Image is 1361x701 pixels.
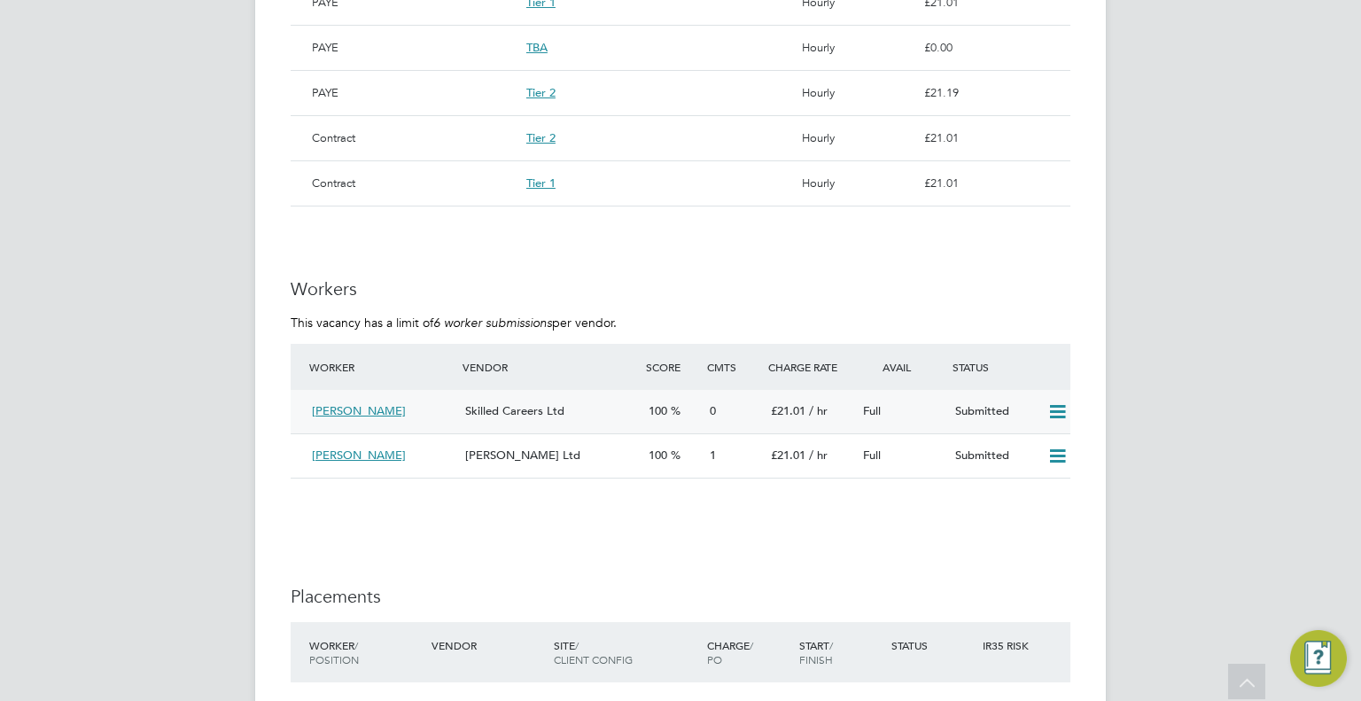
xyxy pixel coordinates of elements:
div: PAYE [305,78,519,108]
div: Charge [703,629,795,675]
div: Hourly [795,123,917,153]
span: 0 [710,403,716,418]
div: £21.01 [917,123,1070,153]
span: 1 [710,448,716,463]
span: / hr [809,403,828,418]
div: IR35 Risk [978,629,1039,661]
div: Worker [305,629,427,675]
div: Score [642,351,703,383]
span: 100 [649,448,667,463]
div: Vendor [427,629,549,661]
span: Full [863,448,881,463]
span: [PERSON_NAME] [312,403,406,418]
div: Cmts [703,351,764,383]
div: Charge Rate [764,351,856,383]
div: Worker [305,351,458,383]
button: Engage Resource Center [1290,630,1347,687]
span: [PERSON_NAME] [312,448,406,463]
div: Avail [856,351,948,383]
span: Tier 1 [526,175,556,191]
span: Tier 2 [526,130,556,145]
span: / Client Config [554,638,633,666]
span: 100 [649,403,667,418]
div: Contract [305,168,519,199]
span: Tier 2 [526,85,556,100]
h3: Workers [291,277,1070,300]
span: £21.01 [771,403,805,418]
div: Hourly [795,33,917,63]
em: 6 worker submissions [433,315,552,331]
span: / PO [707,638,753,666]
div: Start [795,629,887,675]
span: £21.01 [771,448,805,463]
div: £21.19 [917,78,1070,108]
span: / hr [809,448,828,463]
span: [PERSON_NAME] Ltd [465,448,580,463]
div: Submitted [948,441,1040,471]
div: PAYE [305,33,519,63]
h3: Placements [291,585,1070,608]
div: £0.00 [917,33,1070,63]
span: Full [863,403,881,418]
span: Skilled Careers Ltd [465,403,564,418]
span: TBA [526,40,548,55]
div: Hourly [795,78,917,108]
div: Hourly [795,168,917,199]
p: This vacancy has a limit of per vendor. [291,315,1070,331]
div: £21.01 [917,168,1070,199]
div: Vendor [458,351,642,383]
div: Site [549,629,703,675]
span: / Finish [799,638,833,666]
span: / Position [309,638,359,666]
div: Contract [305,123,519,153]
div: Status [887,629,979,661]
div: Submitted [948,397,1040,426]
div: Status [948,351,1070,383]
